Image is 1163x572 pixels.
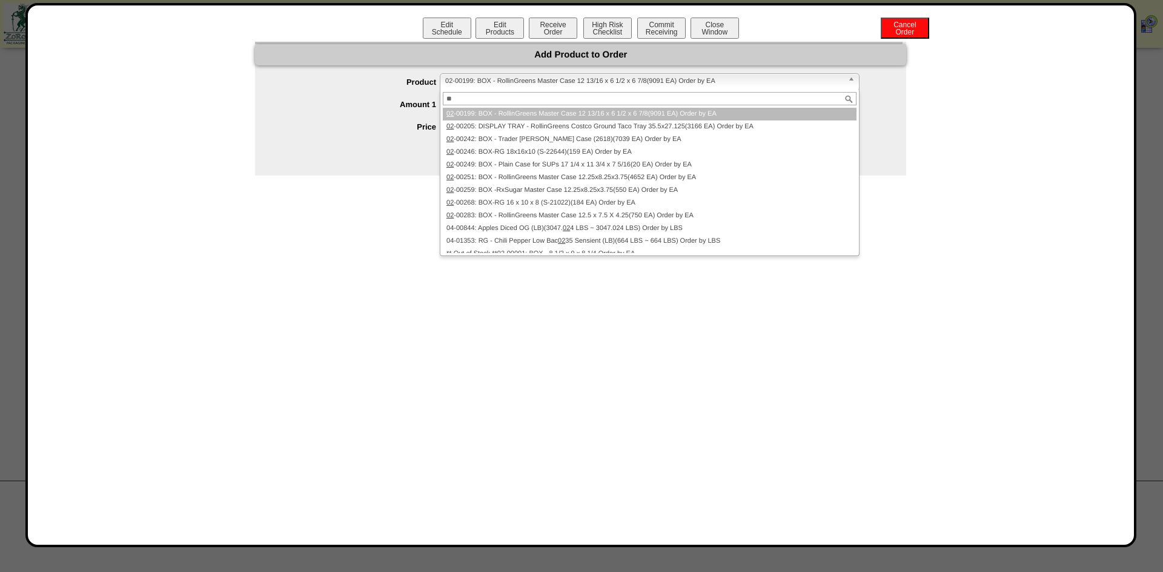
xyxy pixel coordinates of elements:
[443,222,857,235] li: 04-00844: Apples Diced OG (LB)(3047. 4 LBS ~ 3047.024 LBS) Order by LBS
[445,74,843,88] span: 02-00199: BOX - RollinGreens Master Case 12 13/16 x 6 1/2 x 6 7/8(9091 EA) Order by EA
[583,18,632,39] button: High RiskChecklist
[689,27,740,36] a: CloseWindow
[637,18,686,39] button: CommitReceiving
[582,28,635,36] a: High RiskChecklist
[443,146,857,159] li: -00246: BOX-RG 18x16x10 (S-22644)(159 EA) Order by EA
[279,118,906,137] div: )
[563,225,570,232] em: 02
[558,237,565,245] em: 02
[443,209,857,222] li: -00283: BOX - RollinGreens Master Case 12.5 x 7.5 X 4.25(750 EA) Order by EA
[446,123,454,130] em: 02
[446,161,454,168] em: 02
[279,77,440,87] label: Product
[475,18,524,39] button: EditProducts
[497,250,505,257] em: 02
[446,174,454,181] em: 02
[443,171,857,184] li: -00251: BOX - RollinGreens Master Case 12.25x8.25x3.75(4652 EA) Order by EA
[443,159,857,171] li: -00249: BOX - Plain Case for SUPs 17 1/4 x 11 3/4 x 7 5/16(20 EA) Order by EA
[443,120,857,133] li: -00205: DISPLAY TRAY - RollinGreens Costco Ground Taco Tray 35.5x27.125(3166 EA) Order by EA
[443,248,857,260] li: ** Out of Stock ** -00001: BOX - 8 1/2 x 9 x 8 1/4 Order by EA
[423,18,471,39] button: EditSchedule
[443,133,857,146] li: -00242: BOX - Trader [PERSON_NAME] Case (2618)(7039 EA) Order by EA
[279,100,440,109] label: Amount 1
[881,18,929,39] button: CancelOrder
[443,108,857,120] li: -00199: BOX - RollinGreens Master Case 12 13/16 x 6 1/2 x 6 7/8(9091 EA) Order by EA
[279,122,440,131] label: Price
[255,44,906,65] div: Add Product to Order
[446,148,454,156] em: 02
[446,199,454,206] em: 02
[446,186,454,194] em: 02
[443,197,857,209] li: -00268: BOX-RG 16 x 10 x 8 (S-21022)(184 EA) Order by EA
[446,136,454,143] em: 02
[691,18,739,39] button: CloseWindow
[443,184,857,197] li: -00259: BOX -RxSugar Master Case 12.25x8.25x3.75(550 EA) Order by EA
[446,110,454,117] em: 02
[443,235,857,248] li: 04-01353: RG - Chili Pepper Low Bac 35 Sensient (LB)(664 LBS ~ 664 LBS) Order by LBS
[529,18,577,39] button: ReceiveOrder
[446,212,454,219] em: 02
